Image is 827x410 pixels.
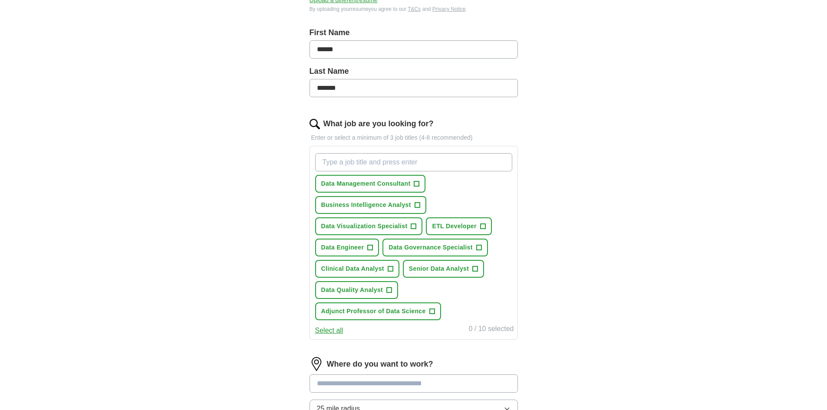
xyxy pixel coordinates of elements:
button: ETL Developer [426,217,491,235]
img: location.png [310,357,323,371]
label: Last Name [310,66,518,77]
span: Senior Data Analyst [409,264,469,273]
button: Data Quality Analyst [315,281,399,299]
span: Data Engineer [321,243,364,252]
button: Select all [315,325,343,336]
span: Data Visualization Specialist [321,222,408,231]
a: Privacy Notice [432,6,466,12]
span: Business Intelligence Analyst [321,200,411,210]
div: By uploading your resume you agree to our and . [310,5,518,13]
div: 0 / 10 selected [468,324,514,336]
p: Enter or select a minimum of 3 job titles (4-8 recommended) [310,133,518,142]
span: ETL Developer [432,222,476,231]
img: search.png [310,119,320,129]
button: Data Management Consultant [315,175,426,193]
label: First Name [310,27,518,39]
input: Type a job title and press enter [315,153,512,171]
span: Adjunct Professor of Data Science [321,307,426,316]
label: Where do you want to work? [327,358,433,370]
span: Clinical Data Analyst [321,264,384,273]
button: Business Intelligence Analyst [315,196,426,214]
button: Adjunct Professor of Data Science [315,302,441,320]
label: What job are you looking for? [323,118,434,130]
button: Data Governance Specialist [382,239,488,256]
button: Clinical Data Analyst [315,260,399,278]
button: Data Visualization Specialist [315,217,423,235]
button: Senior Data Analyst [403,260,484,278]
a: T&Cs [408,6,421,12]
span: Data Governance Specialist [389,243,473,252]
span: Data Quality Analyst [321,285,383,295]
span: Data Management Consultant [321,179,411,188]
button: Data Engineer [315,239,379,256]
